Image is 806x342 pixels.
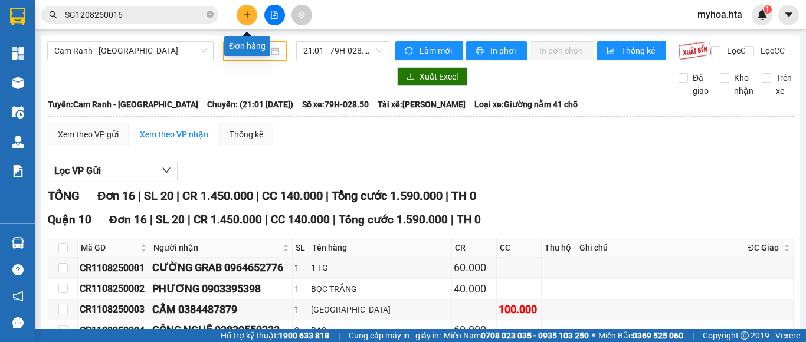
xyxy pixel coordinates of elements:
[10,8,25,25] img: logo-vxr
[48,189,80,203] span: TỔNG
[302,98,369,111] span: Số xe: 79H-028.50
[420,70,458,83] span: Xuất Excel
[748,241,781,254] span: ĐC Giao
[771,71,797,97] span: Trên xe
[12,77,24,89] img: warehouse-icon
[452,238,497,258] th: CR
[311,261,450,274] div: 1 TG
[476,47,486,56] span: printer
[451,213,454,226] span: |
[144,189,173,203] span: SL 20
[207,11,214,18] span: close-circle
[405,47,415,56] span: sync
[256,189,259,203] span: |
[78,279,150,300] td: CR1108250002
[338,329,340,342] span: |
[12,136,24,148] img: warehouse-icon
[592,333,595,338] span: ⚪️
[221,329,329,342] span: Hỗ trợ kỹ thuật:
[395,41,463,60] button: syncLàm mới
[576,238,745,258] th: Ghi chú
[188,213,191,226] span: |
[454,322,494,338] div: 60.000
[397,67,467,86] button: downloadXuất Excel
[224,36,270,56] div: Đơn hàng
[765,5,769,14] span: 1
[80,281,148,296] div: CR1108250002
[741,331,749,340] span: copyright
[78,258,150,278] td: CR1108250001
[692,329,694,342] span: |
[48,162,178,180] button: Lọc VP Gửi
[294,282,307,295] div: 1
[378,98,466,111] span: Tài xế: [PERSON_NAME]
[279,331,329,340] strong: 1900 633 818
[530,41,594,60] button: In đơn chọn
[176,189,179,203] span: |
[621,44,657,57] span: Thống kê
[688,7,752,22] span: myhoa.hta
[332,189,443,203] span: Tổng cước 1.590.000
[270,11,279,19] span: file-add
[407,73,415,82] span: download
[264,5,285,25] button: file-add
[444,329,589,342] span: Miền Nam
[48,213,91,226] span: Quận 10
[490,44,517,57] span: In phơi
[152,281,290,297] div: PHƯƠNG 0903395398
[162,166,171,175] span: down
[778,5,799,25] button: caret-down
[54,42,207,60] span: Cam Ranh - Sài Gòn
[309,238,452,258] th: Tên hàng
[182,189,253,203] span: CR 1.450.000
[333,213,336,226] span: |
[729,71,758,97] span: Kho nhận
[78,300,150,320] td: CR1108250003
[326,189,329,203] span: |
[445,189,448,203] span: |
[294,261,307,274] div: 1
[420,44,454,57] span: Làm mới
[237,5,257,25] button: plus
[81,241,138,254] span: Mã GD
[784,9,794,20] span: caret-down
[156,213,185,226] span: SL 20
[65,8,204,21] input: Tìm tên, số ĐT hoặc mã đơn
[54,163,101,178] span: Lọc VP Gửi
[194,213,262,226] span: CR 1.450.000
[291,5,312,25] button: aim
[153,241,280,254] span: Người nhận
[607,47,617,56] span: bar-chart
[497,238,542,258] th: CC
[262,189,323,203] span: CC 140.000
[12,291,24,302] span: notification
[457,213,481,226] span: TH 0
[49,11,57,19] span: search
[454,259,494,276] div: 60.000
[78,320,150,341] td: CR1108250004
[12,47,24,60] img: dashboard-icon
[12,165,24,177] img: solution-icon
[294,324,307,337] div: 2
[311,303,450,316] div: [GEOGRAPHIC_DATA]
[230,128,263,141] div: Thống kê
[294,303,307,316] div: 1
[756,44,787,57] span: Lọc CC
[12,264,24,275] span: question-circle
[311,324,450,337] div: BA0
[542,238,576,258] th: Thu hộ
[764,5,772,14] sup: 1
[598,329,683,342] span: Miền Bắc
[303,42,382,60] span: 21:01 - 79H-028.50
[80,302,148,317] div: CR1108250003
[150,213,153,226] span: |
[722,44,753,57] span: Lọc CR
[80,323,148,338] div: CR1108250004
[109,213,147,226] span: Đơn 16
[297,11,306,19] span: aim
[140,128,208,141] div: Xem theo VP nhận
[207,98,293,111] span: Chuyến: (21:01 [DATE])
[311,282,450,295] div: BỌC TRẮNG
[339,213,448,226] span: Tổng cước 1.590.000
[97,189,135,203] span: Đơn 16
